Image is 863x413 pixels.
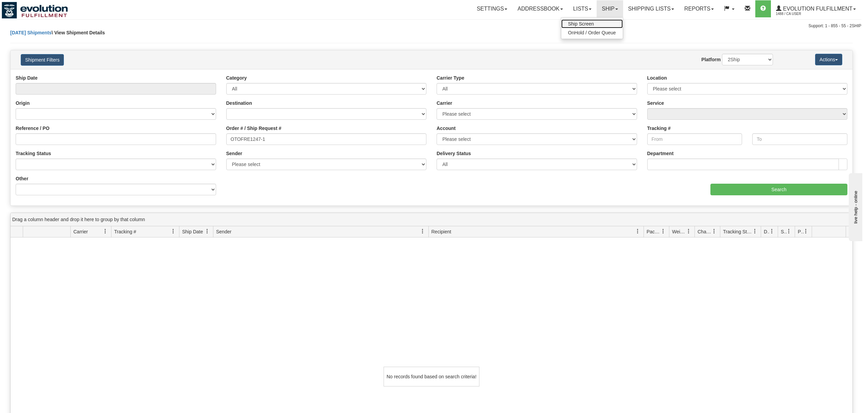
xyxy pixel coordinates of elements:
[701,56,721,63] label: Platform
[472,0,512,17] a: Settings
[182,228,203,235] span: Ship Date
[647,228,661,235] span: Packages
[776,11,827,17] span: 1488 / CA User
[766,226,778,237] a: Delivery Status filter column settings
[647,133,742,145] input: From
[384,367,479,386] div: No records found based on search criteria!
[21,54,64,66] button: Shipment Filters
[16,100,30,106] label: Origin
[437,125,456,132] label: Account
[216,228,231,235] span: Sender
[847,172,862,241] iframe: chat widget
[698,228,712,235] span: Charge
[764,228,770,235] span: Delivery Status
[52,30,105,35] span: \ View Shipment Details
[5,6,63,11] div: live help - online
[561,19,623,28] a: Ship Screen
[226,150,242,157] label: Sender
[226,125,282,132] label: Order # / Ship Request #
[437,75,464,81] label: Carrier Type
[16,75,38,81] label: Ship Date
[771,0,861,17] a: Evolution Fulfillment 1488 / CA User
[16,150,51,157] label: Tracking Status
[568,0,597,17] a: Lists
[647,150,674,157] label: Department
[783,226,795,237] a: Shipment Issues filter column settings
[16,125,50,132] label: Reference / PO
[798,228,804,235] span: Pickup Status
[417,226,428,237] a: Sender filter column settings
[2,2,68,19] img: logo1488.jpg
[672,228,686,235] span: Weight
[679,0,719,17] a: Reports
[781,6,852,12] span: Evolution Fulfillment
[2,23,861,29] div: Support: 1 - 855 - 55 - 2SHIP
[168,226,179,237] a: Tracking # filter column settings
[800,226,812,237] a: Pickup Status filter column settings
[752,133,847,145] input: To
[657,226,669,237] a: Packages filter column settings
[568,21,594,27] span: Ship Screen
[226,100,252,106] label: Destination
[226,75,247,81] label: Category
[815,54,842,65] button: Actions
[561,28,623,37] a: OnHold / Order Queue
[632,226,644,237] a: Recipient filter column settings
[647,75,667,81] label: Location
[568,30,616,35] span: OnHold / Order Queue
[431,228,451,235] span: Recipient
[647,100,664,106] label: Service
[749,226,761,237] a: Tracking Status filter column settings
[16,175,28,182] label: Other
[10,30,52,35] a: [DATE] Shipments
[647,125,671,132] label: Tracking #
[73,228,88,235] span: Carrier
[683,226,694,237] a: Weight filter column settings
[11,213,852,226] div: grid grouping header
[708,226,720,237] a: Charge filter column settings
[512,0,568,17] a: Addressbook
[597,0,623,17] a: Ship
[437,100,452,106] label: Carrier
[723,228,753,235] span: Tracking Status
[781,228,787,235] span: Shipment Issues
[201,226,213,237] a: Ship Date filter column settings
[710,184,847,195] input: Search
[100,226,111,237] a: Carrier filter column settings
[623,0,679,17] a: Shipping lists
[437,150,471,157] label: Delivery Status
[114,228,136,235] span: Tracking #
